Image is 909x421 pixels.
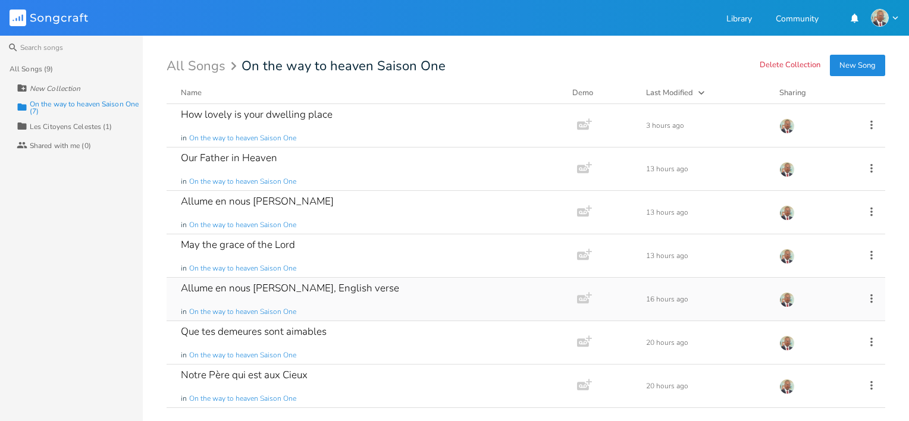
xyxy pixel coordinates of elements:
[646,382,765,389] div: 20 hours ago
[30,85,80,92] div: New Collection
[646,296,765,303] div: 16 hours ago
[760,61,820,71] button: Delete Collection
[181,196,334,206] div: Allume en nous [PERSON_NAME]
[189,263,296,274] span: On the way to heaven Saison One
[181,133,187,143] span: in
[181,263,187,274] span: in
[189,394,296,404] span: On the way to heaven Saison One
[189,177,296,187] span: On the way to heaven Saison One
[779,118,795,134] img: NODJIBEYE CHERUBIN
[779,162,795,177] img: NODJIBEYE CHERUBIN
[167,61,240,72] div: All Songs
[30,100,143,115] div: On the way to heaven Saison One (7)
[779,335,795,351] img: NODJIBEYE CHERUBIN
[646,87,765,99] button: Last Modified
[779,379,795,394] img: NODJIBEYE CHERUBIN
[30,142,91,149] div: Shared with me (0)
[181,109,333,120] div: How lovely is your dwelling place
[779,249,795,264] img: NODJIBEYE CHERUBIN
[181,220,187,230] span: in
[242,59,446,73] span: On the way to heaven Saison One
[181,326,327,337] div: Que tes demeures sont aimables
[646,339,765,346] div: 20 hours ago
[10,65,53,73] div: All Songs (9)
[30,123,112,130] div: Les Citoyens Celestes (1)
[189,307,296,317] span: On the way to heaven Saison One
[646,87,693,98] div: Last Modified
[181,394,187,404] span: in
[646,165,765,172] div: 13 hours ago
[181,240,295,250] div: May the grace of the Lord
[871,9,889,27] img: NODJIBEYE CHERUBIN
[181,307,187,317] span: in
[189,350,296,360] span: On the way to heaven Saison One
[189,133,296,143] span: On the way to heaven Saison One
[181,283,399,293] div: Allume en nous [PERSON_NAME], English verse
[181,153,277,163] div: Our Father in Heaven
[189,220,296,230] span: On the way to heaven Saison One
[646,209,765,216] div: 13 hours ago
[646,122,765,129] div: 3 hours ago
[181,350,187,360] span: in
[726,15,752,25] a: Library
[181,370,308,380] div: Notre Père qui est aux Cieux
[572,87,632,99] div: Demo
[776,15,819,25] a: Community
[779,205,795,221] img: NODJIBEYE CHERUBIN
[646,252,765,259] div: 13 hours ago
[181,87,558,99] button: Name
[181,177,187,187] span: in
[779,292,795,307] img: NODJIBEYE CHERUBIN
[181,87,202,98] div: Name
[830,55,885,76] button: New Song
[779,87,851,99] div: Sharing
